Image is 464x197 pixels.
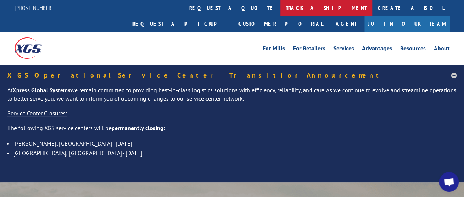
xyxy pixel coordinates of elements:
a: Request a pickup [127,16,233,32]
a: Agent [328,16,364,32]
p: At we remain committed to providing best-in-class logistics solutions with efficiency, reliabilit... [7,86,457,110]
a: Join Our Team [364,16,450,32]
a: Open chat [439,172,459,192]
a: Customer Portal [233,16,328,32]
p: The following XGS service centers will be : [7,124,457,139]
a: Resources [400,46,426,54]
a: [PHONE_NUMBER] [15,4,53,11]
a: About [434,46,450,54]
h5: XGS Operational Service Center Transition Announcement [7,72,457,79]
a: For Retailers [293,46,325,54]
strong: Xpress Global Systems [12,86,70,94]
u: Service Center Closures: [7,110,67,117]
li: [PERSON_NAME], [GEOGRAPHIC_DATA]- [DATE] [13,139,457,148]
a: For Mills [263,46,285,54]
a: Advantages [362,46,392,54]
strong: permanently closing [112,124,164,132]
li: [GEOGRAPHIC_DATA], [GEOGRAPHIC_DATA]- [DATE] [13,148,457,158]
a: Services [333,46,354,54]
